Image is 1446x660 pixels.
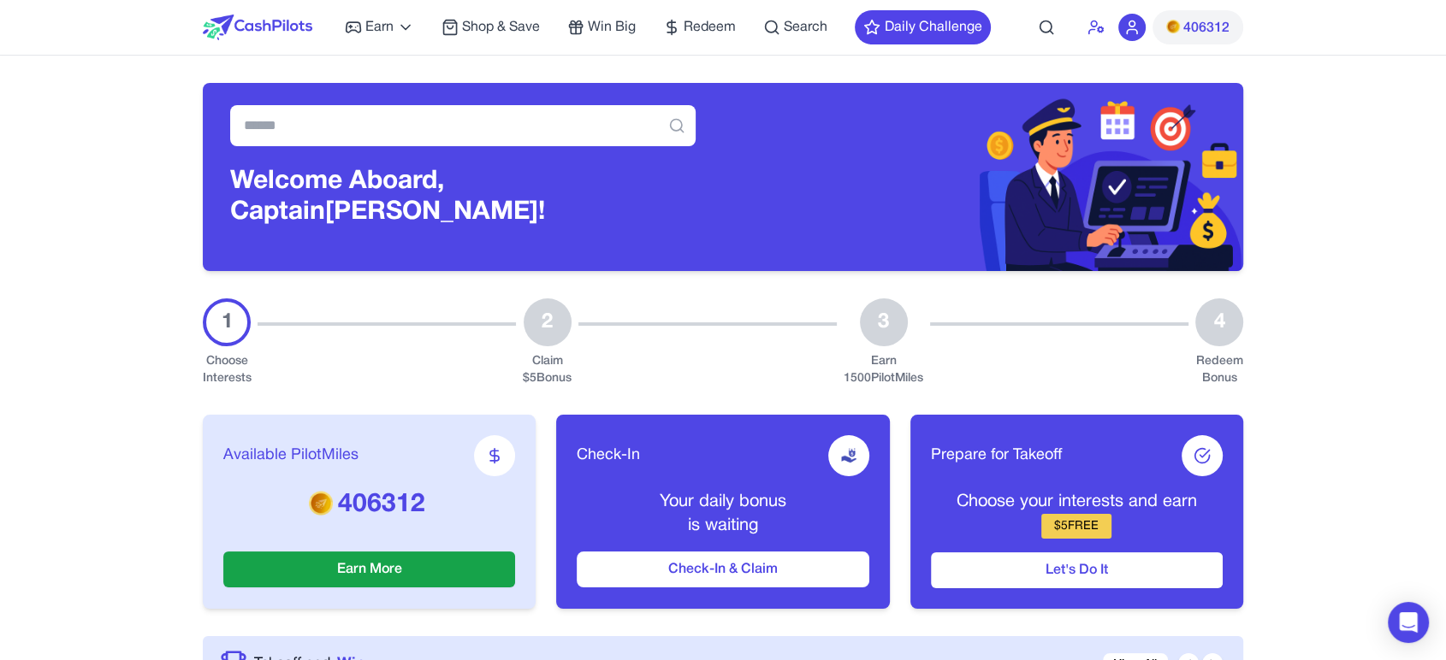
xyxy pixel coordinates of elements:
img: receive-dollar [840,447,857,464]
a: Earn [345,17,414,38]
button: PMs406312 [1153,10,1243,44]
button: Let's Do It [931,552,1223,588]
span: Earn [365,17,394,38]
div: 2 [524,298,572,346]
img: Header decoration [723,83,1243,271]
div: Open Intercom Messenger [1388,602,1429,643]
img: CashPilots Logo [203,15,312,40]
div: 1 [203,298,251,346]
p: Your daily bonus [577,490,868,514]
span: Shop & Save [462,17,540,38]
img: PMs [309,491,333,515]
p: Choose your interests and earn [931,490,1223,514]
span: is waiting [688,518,758,533]
div: 3 [860,298,908,346]
img: PMs [1166,20,1180,33]
span: Redeem [684,17,736,38]
button: Earn More [223,551,515,587]
div: Claim $ 5 Bonus [523,353,572,387]
span: Check-In [577,444,640,468]
h3: Welcome Aboard, Captain [PERSON_NAME]! [230,167,696,228]
button: Check-In & Claim [577,551,868,587]
a: Redeem [663,17,736,38]
div: $ 5 FREE [1041,514,1111,539]
div: Choose Interests [203,353,251,387]
div: Redeem Bonus [1195,353,1243,387]
a: Win Big [567,17,636,38]
span: Win Big [588,17,636,38]
div: 4 [1195,298,1243,346]
span: Search [784,17,827,38]
p: 406312 [223,490,515,521]
span: 406312 [1183,18,1230,38]
a: Shop & Save [442,17,540,38]
div: Earn 1500 PilotMiles [844,353,923,387]
span: Available PilotMiles [223,444,359,468]
a: Search [763,17,827,38]
button: Daily Challenge [855,10,991,44]
span: Prepare for Takeoff [931,444,1062,468]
